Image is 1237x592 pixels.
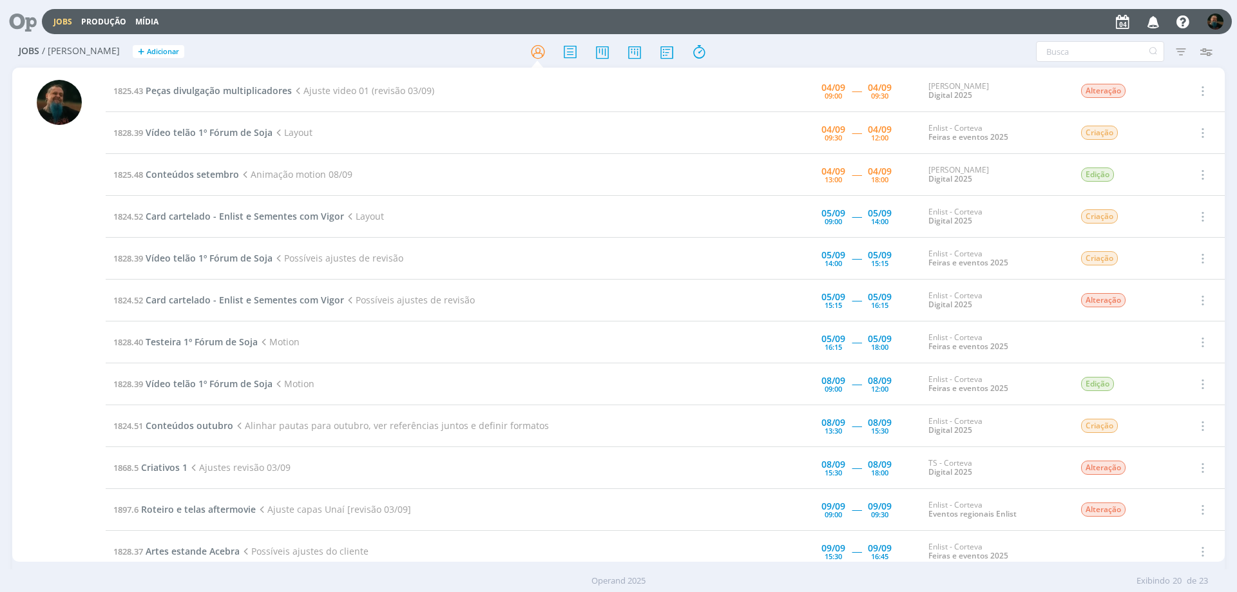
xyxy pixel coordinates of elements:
span: Possíveis ajustes do cliente [240,545,369,557]
span: ----- [852,252,861,264]
div: 18:00 [871,469,888,476]
div: 14:00 [871,218,888,225]
span: Card cartelado - Enlist e Sementes com Vigor [146,294,344,306]
span: Vídeo telão 1º Fórum de Soja [146,377,273,390]
div: 15:30 [825,553,842,560]
div: 12:00 [871,385,888,392]
span: 1824.52 [113,294,143,306]
div: 16:15 [825,343,842,350]
div: Enlist - Corteva [928,207,1061,226]
a: Feiras e eventos 2025 [928,550,1008,561]
a: Eventos regionais Enlist [928,508,1017,519]
div: Enlist - Corteva [928,375,1061,394]
div: 04/09 [821,125,845,134]
div: Enlist - Corteva [928,501,1061,519]
span: Ajuste capas Unaí [revisão 03/09] [256,503,411,515]
span: 1828.40 [113,336,143,348]
a: Feiras e eventos 2025 [928,257,1008,268]
span: 1868.5 [113,462,139,473]
div: 09/09 [821,544,845,553]
a: Feiras e eventos 2025 [928,341,1008,352]
div: [PERSON_NAME] [928,166,1061,184]
span: ----- [852,419,861,432]
span: Ajustes revisão 03/09 [187,461,291,473]
span: 1824.52 [113,211,143,222]
span: Criação [1081,126,1118,140]
div: Enlist - Corteva [928,291,1061,310]
a: Mídia [135,16,158,27]
div: Enlist - Corteva [928,417,1061,435]
span: Vídeo telão 1º Fórum de Soja [146,126,273,138]
div: 15:30 [825,469,842,476]
a: 1828.39Vídeo telão 1º Fórum de Soja [113,252,273,264]
div: 18:00 [871,176,888,183]
span: Alteração [1081,461,1126,475]
div: 18:00 [871,343,888,350]
a: 1897.6Roteiro e telas aftermovie [113,503,256,515]
span: 1828.37 [113,546,143,557]
a: 1824.52Card cartelado - Enlist e Sementes com Vigor [113,210,344,222]
div: 08/09 [868,460,892,469]
a: 1825.48Conteúdos setembro [113,168,239,180]
span: ----- [852,503,861,515]
div: 04/09 [868,125,892,134]
span: 20 [1173,575,1182,587]
img: M [1207,14,1223,30]
div: 09:00 [825,511,842,518]
a: 1828.40Testeira 1º Fórum de Soja [113,336,258,348]
a: Digital 2025 [928,425,972,435]
span: Criação [1081,419,1118,433]
span: ----- [852,84,861,97]
div: 09/09 [821,502,845,511]
span: ----- [852,210,861,222]
span: ----- [852,126,861,138]
span: Layout [344,210,384,222]
span: Conteúdos setembro [146,168,239,180]
div: 08/09 [868,376,892,385]
span: Ajuste video 01 (revisão 03/09) [292,84,434,97]
a: 1824.51Conteúdos outubro [113,419,233,432]
span: Conteúdos outubro [146,419,233,432]
div: 04/09 [821,167,845,176]
a: Digital 2025 [928,173,972,184]
span: Alteração [1081,502,1126,517]
span: Edição [1081,377,1114,391]
span: ----- [852,294,861,306]
div: 05/09 [821,251,845,260]
span: 1825.48 [113,169,143,180]
div: 09:30 [825,134,842,141]
span: / [PERSON_NAME] [42,46,120,57]
div: 13:30 [825,427,842,434]
a: Digital 2025 [928,299,972,310]
div: 13:00 [825,176,842,183]
div: 16:45 [871,553,888,560]
span: ----- [852,461,861,473]
div: 08/09 [821,460,845,469]
span: Motion [273,377,314,390]
span: Criação [1081,209,1118,224]
span: 1828.39 [113,378,143,390]
a: Jobs [53,16,72,27]
div: Enlist - Corteva [928,124,1061,142]
div: 09:30 [871,92,888,99]
button: +Adicionar [133,45,184,59]
span: ----- [852,545,861,557]
div: 09:00 [825,218,842,225]
button: M [1207,10,1224,33]
span: Alinhar pautas para outubro, ver referências juntos e definir formatos [233,419,549,432]
div: 09/09 [868,544,892,553]
div: 04/09 [868,167,892,176]
span: 1824.51 [113,420,143,432]
div: 05/09 [821,292,845,301]
div: 09:30 [871,511,888,518]
div: 05/09 [821,209,845,218]
div: 05/09 [821,334,845,343]
div: 05/09 [868,334,892,343]
span: Layout [273,126,312,138]
span: ----- [852,168,861,180]
div: [PERSON_NAME] [928,82,1061,100]
div: 09:00 [825,92,842,99]
span: Card cartelado - Enlist e Sementes com Vigor [146,210,344,222]
div: 09/09 [868,502,892,511]
span: Adicionar [147,48,179,56]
